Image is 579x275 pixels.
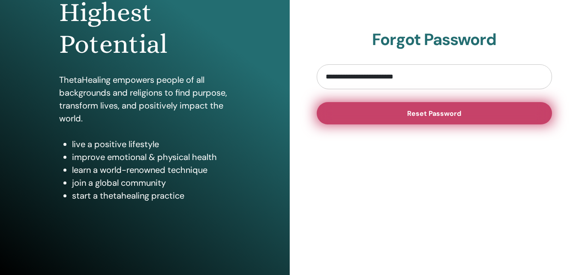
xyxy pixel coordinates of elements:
li: live a positive lifestyle [72,138,231,151]
li: join a global community [72,176,231,189]
button: Reset Password [317,102,552,124]
li: start a thetahealing practice [72,189,231,202]
h2: Forgot Password [317,30,552,50]
p: ThetaHealing empowers people of all backgrounds and religions to find purpose, transform lives, a... [59,73,231,125]
li: improve emotional & physical health [72,151,231,163]
span: Reset Password [407,109,461,118]
li: learn a world-renowned technique [72,163,231,176]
